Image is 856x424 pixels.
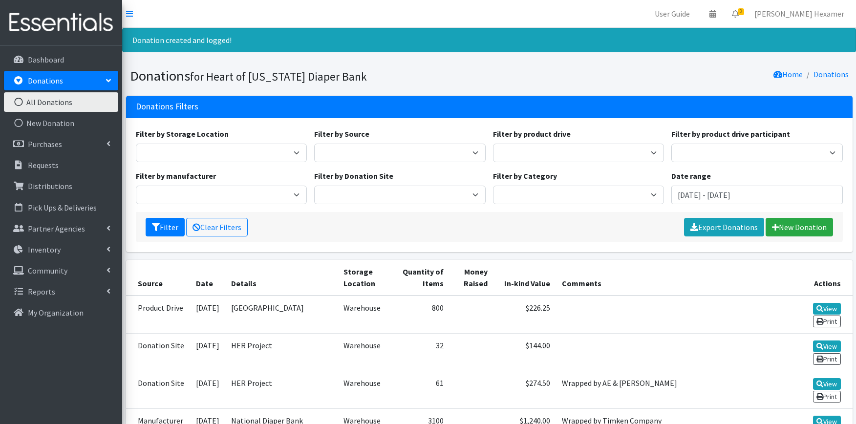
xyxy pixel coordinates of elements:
[130,67,486,85] h1: Donations
[449,260,493,296] th: Money Raised
[136,170,216,182] label: Filter by manufacturer
[813,391,841,403] a: Print
[122,28,856,52] div: Donation created and logged!
[671,128,790,140] label: Filter by product drive participant
[493,296,556,334] td: $226.25
[338,333,395,371] td: Warehouse
[28,266,67,276] p: Community
[813,340,841,352] a: View
[4,198,118,217] a: Pick Ups & Deliveries
[126,371,191,409] td: Donation Site
[647,4,698,23] a: User Guide
[766,218,833,236] a: New Donation
[395,371,449,409] td: 61
[556,371,797,409] td: Wrapped by AE & [PERSON_NAME]
[395,260,449,296] th: Quantity of Items
[190,333,225,371] td: [DATE]
[338,371,395,409] td: Warehouse
[813,378,841,390] a: View
[190,371,225,409] td: [DATE]
[4,155,118,175] a: Requests
[28,55,64,64] p: Dashboard
[28,160,59,170] p: Requests
[146,218,185,236] button: Filter
[797,260,852,296] th: Actions
[813,69,849,79] a: Donations
[225,333,338,371] td: HER Project
[225,260,338,296] th: Details
[338,296,395,334] td: Warehouse
[671,170,711,182] label: Date range
[190,69,367,84] small: for Heart of [US_STATE] Diaper Bank
[4,92,118,112] a: All Donations
[4,282,118,301] a: Reports
[28,76,63,85] p: Donations
[314,170,393,182] label: Filter by Donation Site
[493,128,571,140] label: Filter by product drive
[4,134,118,154] a: Purchases
[773,69,803,79] a: Home
[126,260,191,296] th: Source
[314,128,369,140] label: Filter by Source
[4,219,118,238] a: Partner Agencies
[684,218,764,236] a: Export Donations
[493,170,557,182] label: Filter by Category
[738,8,744,15] span: 3
[28,181,72,191] p: Distributions
[28,287,55,297] p: Reports
[493,371,556,409] td: $274.50
[225,296,338,334] td: [GEOGRAPHIC_DATA]
[28,139,62,149] p: Purchases
[813,353,841,365] a: Print
[813,303,841,315] a: View
[28,308,84,318] p: My Organization
[190,260,225,296] th: Date
[4,6,118,39] img: HumanEssentials
[28,224,85,233] p: Partner Agencies
[4,176,118,196] a: Distributions
[747,4,852,23] a: [PERSON_NAME] Hexamer
[126,333,191,371] td: Donation Site
[4,113,118,133] a: New Donation
[556,260,797,296] th: Comments
[395,296,449,334] td: 800
[126,296,191,334] td: Product Drive
[4,240,118,259] a: Inventory
[28,245,61,254] p: Inventory
[4,71,118,90] a: Donations
[4,261,118,280] a: Community
[493,333,556,371] td: $144.00
[190,296,225,334] td: [DATE]
[136,102,198,112] h3: Donations Filters
[186,218,248,236] a: Clear Filters
[813,316,841,327] a: Print
[338,260,395,296] th: Storage Location
[4,50,118,69] a: Dashboard
[671,186,843,204] input: January 1, 2011 - December 31, 2011
[225,371,338,409] td: HER Project
[4,303,118,322] a: My Organization
[28,203,97,212] p: Pick Ups & Deliveries
[493,260,556,296] th: In-kind Value
[136,128,229,140] label: Filter by Storage Location
[724,4,747,23] a: 3
[395,333,449,371] td: 32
